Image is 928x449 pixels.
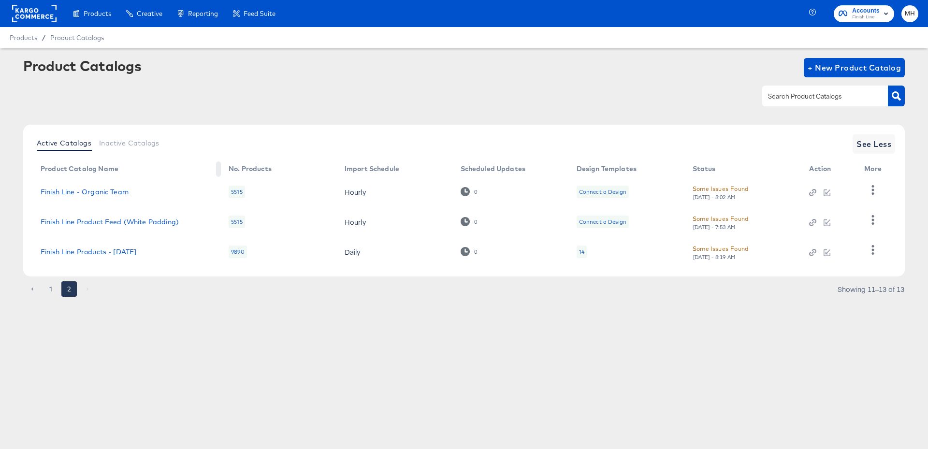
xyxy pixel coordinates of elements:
td: Hourly [337,207,453,237]
div: 5515 [229,216,245,228]
th: More [856,161,893,177]
button: + New Product Catalog [804,58,905,77]
div: Connect a Design [577,216,629,228]
button: Go to previous page [25,281,40,297]
button: Some Issues Found[DATE] - 8:19 AM [693,244,749,261]
div: Connect a Design [579,218,626,226]
div: Some Issues Found [693,184,749,194]
a: Finish Line Product Feed (White Padding) [41,218,179,226]
td: Daily [337,237,453,267]
span: Finish Line [852,14,880,21]
div: Product Catalog Name [41,165,118,173]
div: [DATE] - 7:53 AM [693,224,736,231]
div: 14 [579,248,584,256]
div: 9890 [229,246,247,258]
button: Some Issues Found[DATE] - 7:53 AM [693,214,749,231]
div: 0 [461,217,478,226]
a: Finish Line - Organic Team [41,188,129,196]
button: Go to page 1 [43,281,58,297]
span: + New Product Catalog [808,61,901,74]
button: Some Issues Found[DATE] - 8:02 AM [693,184,749,201]
div: Some Issues Found [693,244,749,254]
div: Product Catalogs [23,58,141,73]
button: page 2 [61,281,77,297]
div: Import Schedule [345,165,399,173]
td: Hourly [337,177,453,207]
a: Product Catalogs [50,34,104,42]
div: Design Templates [577,165,637,173]
nav: pagination navigation [23,281,97,297]
span: Products [10,34,37,42]
th: Action [801,161,856,177]
div: 0 [474,248,478,255]
div: Connect a Design [577,186,629,198]
span: Feed Suite [244,10,275,17]
div: [DATE] - 8:02 AM [693,194,736,201]
span: Creative [137,10,162,17]
div: 0 [474,188,478,195]
span: Accounts [852,6,880,16]
span: Active Catalogs [37,139,91,147]
span: / [37,34,50,42]
div: 0 [461,247,478,256]
button: AccountsFinish Line [834,5,894,22]
div: Scheduled Updates [461,165,526,173]
input: Search Product Catalogs [766,91,869,102]
span: Reporting [188,10,218,17]
div: No. Products [229,165,272,173]
div: Connect a Design [579,188,626,196]
div: [DATE] - 8:19 AM [693,254,736,261]
button: See Less [853,134,895,154]
div: Some Issues Found [693,214,749,224]
div: 5515 [229,186,245,198]
th: Status [685,161,802,177]
button: MH [901,5,918,22]
div: 0 [461,187,478,196]
span: MH [905,8,914,19]
a: Finish Line Products - [DATE] [41,248,136,256]
div: 0 [474,218,478,225]
div: Showing 11–13 of 13 [837,286,905,292]
span: Products [84,10,111,17]
div: 14 [577,246,587,258]
span: See Less [856,137,891,151]
span: Inactive Catalogs [99,139,159,147]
